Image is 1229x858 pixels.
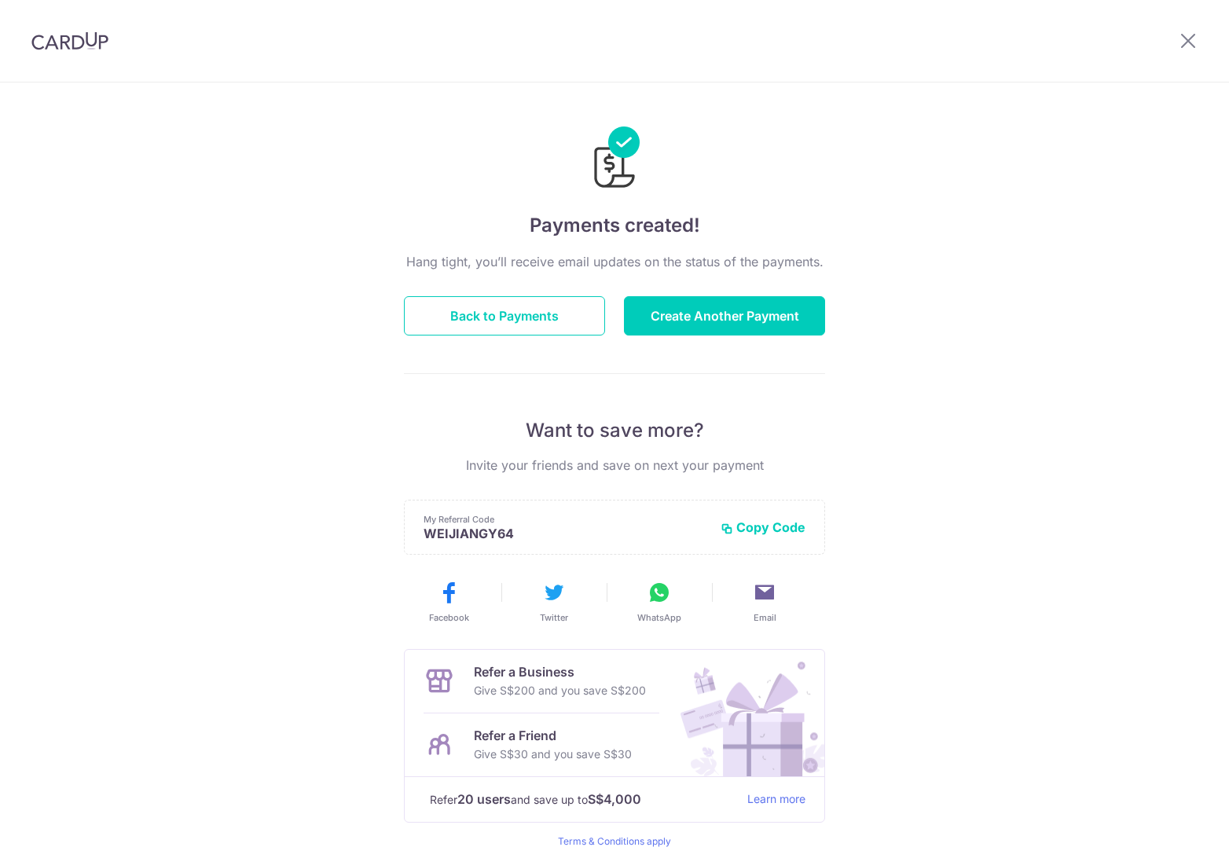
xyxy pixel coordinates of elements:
[404,296,605,335] button: Back to Payments
[474,745,632,764] p: Give S$30 and you save S$30
[474,681,646,700] p: Give S$200 and you save S$200
[404,418,825,443] p: Want to save more?
[721,519,805,535] button: Copy Code
[718,580,811,624] button: Email
[754,611,776,624] span: Email
[430,790,735,809] p: Refer and save up to
[747,790,805,809] a: Learn more
[474,662,646,681] p: Refer a Business
[613,580,706,624] button: WhatsApp
[457,790,511,808] strong: 20 users
[558,835,671,847] a: Terms & Conditions apply
[637,611,681,624] span: WhatsApp
[666,650,824,776] img: Refer
[424,526,708,541] p: WEIJIANGY64
[1128,811,1213,850] iframe: Opens a widget where you can find more information
[540,611,568,624] span: Twitter
[424,513,708,526] p: My Referral Code
[404,211,825,240] h4: Payments created!
[429,611,469,624] span: Facebook
[402,580,495,624] button: Facebook
[508,580,600,624] button: Twitter
[624,296,825,335] button: Create Another Payment
[474,726,632,745] p: Refer a Friend
[31,31,108,50] img: CardUp
[589,126,640,192] img: Payments
[404,252,825,271] p: Hang tight, you’ll receive email updates on the status of the payments.
[404,456,825,475] p: Invite your friends and save on next your payment
[588,790,641,808] strong: S$4,000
